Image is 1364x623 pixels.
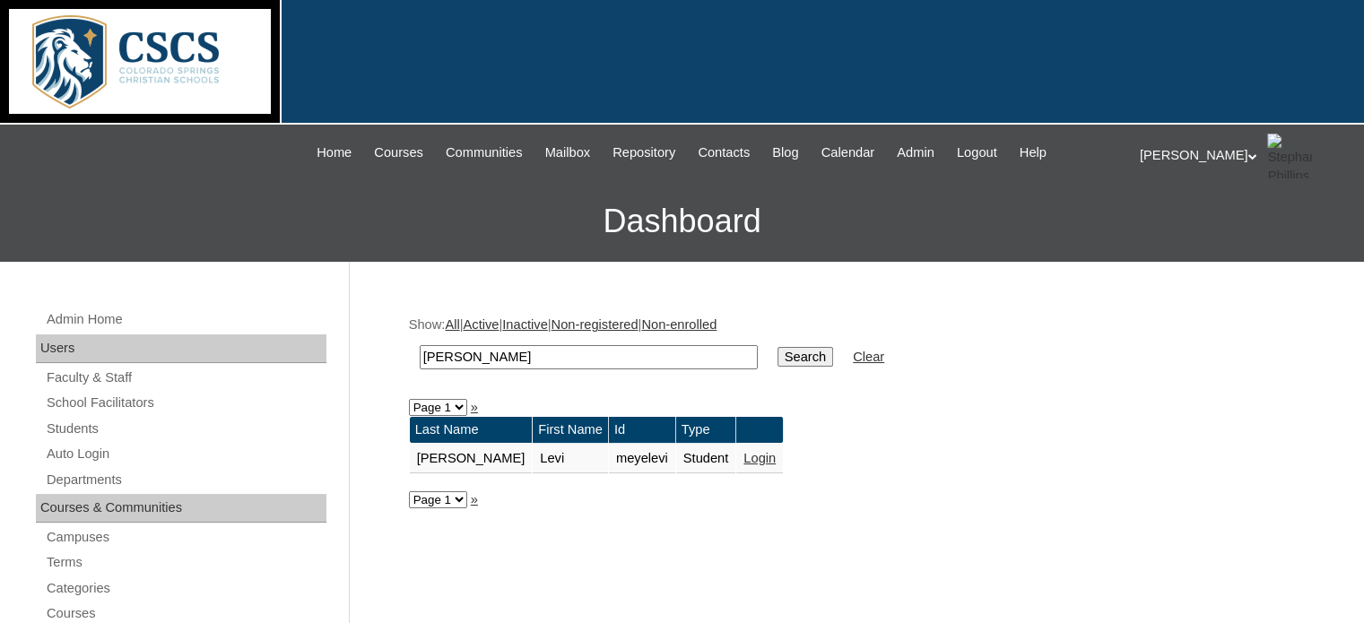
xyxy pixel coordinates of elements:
[308,143,361,163] a: Home
[45,469,326,491] a: Departments
[410,444,533,474] td: [PERSON_NAME]
[45,392,326,414] a: School Facilitators
[948,143,1006,163] a: Logout
[437,143,532,163] a: Communities
[445,317,459,332] a: All
[463,317,499,332] a: Active
[763,143,807,163] a: Blog
[536,143,600,163] a: Mailbox
[420,345,758,369] input: Search
[9,181,1355,262] h3: Dashboard
[612,143,675,163] span: Repository
[446,143,523,163] span: Communities
[641,317,717,332] a: Non-enrolled
[689,143,759,163] a: Contacts
[45,418,326,440] a: Students
[853,350,884,364] a: Clear
[609,417,675,443] td: Id
[533,417,608,443] td: First Name
[410,417,533,443] td: Last Name
[957,143,997,163] span: Logout
[1140,134,1346,178] div: [PERSON_NAME]
[502,317,548,332] a: Inactive
[36,334,326,363] div: Users
[676,444,736,474] td: Student
[821,143,874,163] span: Calendar
[409,316,1297,379] div: Show: | | | |
[609,444,675,474] td: meyelevi
[604,143,684,163] a: Repository
[676,417,736,443] td: Type
[778,347,833,367] input: Search
[45,551,326,574] a: Terms
[45,443,326,465] a: Auto Login
[45,367,326,389] a: Faculty & Staff
[812,143,883,163] a: Calendar
[471,492,478,506] a: »
[45,308,326,331] a: Admin Home
[533,444,608,474] td: Levi
[698,143,750,163] span: Contacts
[772,143,798,163] span: Blog
[45,577,326,600] a: Categories
[1020,143,1047,163] span: Help
[1267,134,1312,178] img: Stephanie Phillips
[36,494,326,523] div: Courses & Communities
[45,526,326,549] a: Campuses
[9,9,271,114] img: logo-white.png
[317,143,352,163] span: Home
[374,143,423,163] span: Courses
[545,143,591,163] span: Mailbox
[743,451,776,465] a: Login
[888,143,943,163] a: Admin
[552,317,639,332] a: Non-registered
[897,143,934,163] span: Admin
[471,400,478,414] a: »
[365,143,432,163] a: Courses
[1011,143,1056,163] a: Help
